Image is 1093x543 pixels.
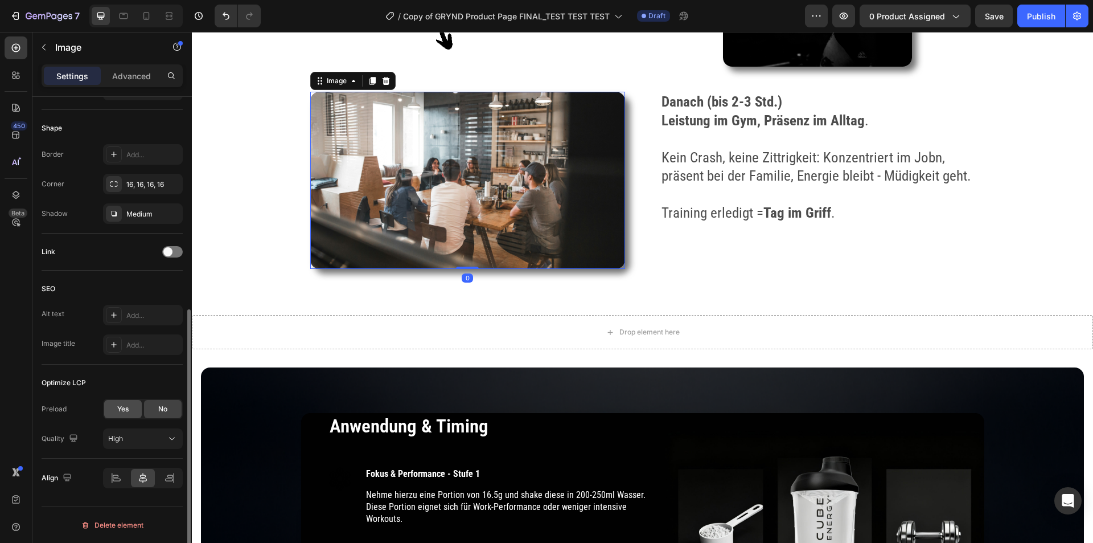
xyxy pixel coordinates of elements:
[860,5,971,27] button: 0 product assigned
[428,296,488,305] div: Drop element here
[81,518,143,532] div: Delete element
[42,149,64,160] div: Border
[56,70,88,82] p: Settings
[42,179,64,189] div: Corner
[112,70,151,82] p: Advanced
[75,9,80,23] p: 7
[174,436,455,448] p: Fokus & Performance - Stufe 1
[42,516,183,534] button: Delete element
[11,121,27,130] div: 450
[55,40,152,54] p: Image
[648,11,665,21] span: Draft
[117,404,129,414] span: Yes
[42,471,74,486] div: Align
[42,209,68,219] div: Shadow
[1054,487,1082,515] div: Open Intercom Messenger
[975,5,1013,27] button: Save
[42,247,55,257] div: Link
[215,5,261,27] div: Undo/Redo
[1017,5,1065,27] button: Publish
[103,428,183,449] button: High
[1027,10,1055,22] div: Publish
[108,434,123,443] span: High
[126,179,180,190] div: 16, 16, 16, 16
[985,11,1004,21] span: Save
[42,123,62,133] div: Shape
[126,311,180,321] div: Add...
[398,10,401,22] span: /
[126,150,180,160] div: Add...
[126,340,180,350] div: Add...
[572,173,639,189] strong: Tag im Griff
[42,284,55,294] div: SEO
[42,404,67,414] div: Preload
[470,172,782,191] p: Training erledigt = .
[470,117,782,154] p: Kein Crash, keine Zittrigkeit: Konzentriert im Jobn, präsent bei der Familie, Energie bleibt - Mü...
[158,404,167,414] span: No
[192,32,1093,543] iframe: Design area
[137,381,456,408] h2: Anwendung & Timing
[403,10,610,22] span: Copy of GRYND Product Page FINAL_TEST TEST TEST
[270,242,281,251] div: 0
[42,431,80,447] div: Quality
[5,5,85,27] button: 7
[126,209,180,219] div: Medium
[42,378,86,388] div: Optimize LCP
[174,458,455,493] p: Nehme hierzu eine Portion von 16.5g und shake diese in 200-250ml Wasser. Diese Portion eignet sic...
[42,309,64,319] div: Alt text
[869,10,945,22] span: 0 product assigned
[42,338,75,349] div: Image title
[470,62,590,78] strong: Danach (bis 2-3 Std.)
[9,209,27,218] div: Beta
[470,80,673,97] strong: Leistung im Gym, Präsenz im Alltag
[470,80,782,99] p: .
